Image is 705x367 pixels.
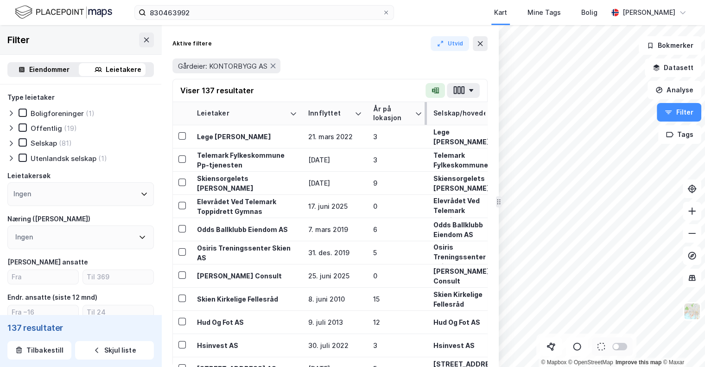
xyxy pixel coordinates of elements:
div: 3 [373,341,422,350]
div: Leietakersøk [7,170,51,181]
div: [PERSON_NAME] ansatte [7,257,88,268]
div: Eiendommer [29,64,70,75]
div: Odds Ballklubb Eiendom AS [433,220,496,239]
div: Hud Og Fot AS [197,317,297,327]
div: [PERSON_NAME] [622,7,675,18]
div: Viser 137 resultater [180,85,254,96]
span: Gårdeier: KONTORBYGG AS [178,62,267,71]
button: Analyse [648,81,701,99]
div: [PERSON_NAME] Consult [433,266,496,286]
button: Skjul liste [75,341,154,360]
input: Fra −16 [8,305,78,319]
div: Skiensorgelets [PERSON_NAME] [197,174,297,193]
div: Skien Kirkelige Fellesråd [197,294,297,304]
div: [DATE] [308,178,362,188]
div: 25. juni 2025 [308,271,362,281]
button: Tilbakestill [7,341,71,360]
div: 21. mars 2022 [308,132,362,142]
div: 6 [373,225,422,234]
div: Hsinvest AS [433,341,496,350]
div: Type leietaker [7,92,55,103]
input: Søk på adresse, matrikkel, gårdeiere, leietakere eller personer [146,6,382,19]
div: Næring ([PERSON_NAME]) [7,213,90,225]
div: Aktive filtere [172,40,212,47]
div: Hud Og Fot AS [433,317,496,327]
input: Fra [8,270,78,284]
button: Bokmerker [639,36,701,55]
div: Odds Ballklubb Eiendom AS [197,225,297,234]
div: 7. mars 2019 [308,225,362,234]
button: Filter [657,103,701,122]
div: År på lokasjon [373,105,411,122]
input: Til 24 [83,305,153,319]
div: 3 [373,155,422,165]
div: 9. juli 2013 [308,317,362,327]
button: Tags [658,125,701,144]
div: Bolig [581,7,597,18]
input: Til 369 [83,270,153,284]
div: [PERSON_NAME] Consult [197,271,297,281]
div: 0 [373,271,422,281]
div: Elevrådet Ved Telemark Toppidrett Gymnas [197,197,297,216]
div: Elevrådet Ved Telemark Toppidrett Gymnas [433,196,496,235]
div: 0 [373,201,422,211]
div: Telemark Fylkeskommune Pp-tjenesten [197,150,297,170]
div: [DATE] [308,155,362,165]
div: Ingen [13,188,31,200]
div: Offentlig [31,124,62,133]
img: Z [683,303,701,320]
div: Leietakere [106,64,141,75]
a: Mapbox [541,359,566,366]
div: (81) [59,139,72,148]
div: 15 [373,294,422,304]
div: Innflyttet [308,109,351,118]
div: Osiris Treningssenter Skien AS [433,242,496,271]
div: 3 [373,132,422,142]
div: 31. des. 2019 [308,248,362,258]
iframe: Chat Widget [659,322,705,367]
a: Improve this map [616,359,661,366]
div: 30. juli 2022 [308,341,362,350]
div: Endr. ansatte (siste 12 mnd) [7,292,97,303]
div: Lege [PERSON_NAME] [433,127,496,147]
div: Utenlandsk selskap [31,154,96,163]
div: Ingen [15,232,33,243]
div: Skien Kirkelige Fellesråd [433,290,496,309]
div: 9 [373,178,422,188]
img: logo.f888ab2527a4732fd821a326f86c7f29.svg [15,4,112,20]
div: (19) [64,124,77,133]
div: Skiensorgelets [PERSON_NAME] [433,174,496,193]
div: Leietaker [197,109,286,118]
div: Selskap/hovedenhet [433,109,485,118]
div: Hsinvest AS [197,341,297,350]
div: Boligforeninger [31,109,84,118]
div: Osiris Treningssenter Skien AS [197,243,297,263]
button: Utvid [431,36,470,51]
div: Selskap [31,139,57,148]
div: Filter [7,32,30,47]
div: Mine Tags [527,7,561,18]
div: Kart [494,7,507,18]
div: 17. juni 2025 [308,201,362,211]
div: Lege [PERSON_NAME] [197,132,297,142]
a: OpenStreetMap [568,359,613,366]
div: (1) [86,109,95,118]
div: Telemark Fylkeskommune [433,150,496,170]
div: 5 [373,248,422,258]
div: (1) [98,154,107,163]
button: Datasett [645,58,701,77]
div: 12 [373,317,422,327]
div: 137 resultater [7,322,154,334]
div: 8. juni 2010 [308,294,362,304]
